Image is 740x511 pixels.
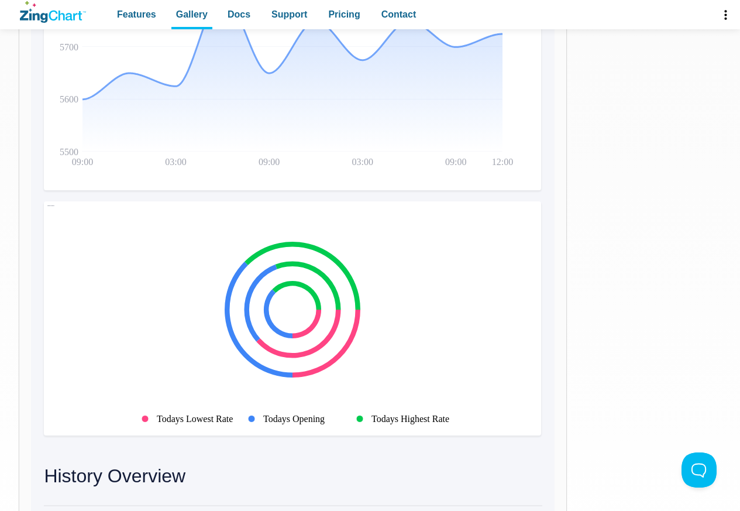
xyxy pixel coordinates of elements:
tspan: 09:00 [445,157,466,167]
span: Pricing [328,6,360,22]
span: Features [117,6,156,22]
h1: History Overview [44,464,541,491]
span: Support [271,6,307,22]
a: ZingChart Logo. Click to return to the homepage [20,1,86,23]
tspan: 12:00 [492,157,513,167]
span: Contact [381,6,417,22]
iframe: Toggle Customer Support [682,452,717,488]
span: Docs [228,6,250,22]
span: Gallery [176,6,208,22]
